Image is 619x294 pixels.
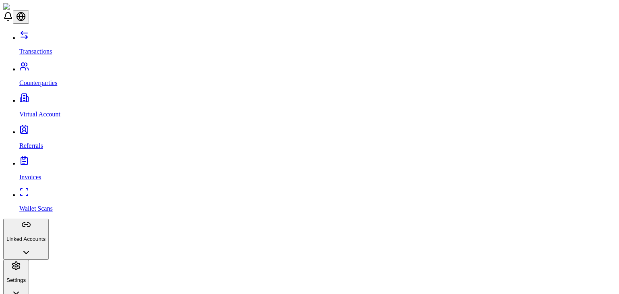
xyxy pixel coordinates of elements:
a: Counterparties [19,66,616,87]
a: Wallet Scans [19,191,616,212]
p: Referrals [19,142,616,149]
a: Invoices [19,160,616,181]
p: Linked Accounts [6,236,46,242]
a: Referrals [19,128,616,149]
a: Virtual Account [19,97,616,118]
img: ShieldPay Logo [3,3,51,10]
a: Transactions [19,34,616,55]
p: Wallet Scans [19,205,616,212]
button: Linked Accounts [3,219,49,260]
p: Virtual Account [19,111,616,118]
p: Invoices [19,174,616,181]
p: Transactions [19,48,616,55]
p: Counterparties [19,79,616,87]
p: Settings [6,277,26,283]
